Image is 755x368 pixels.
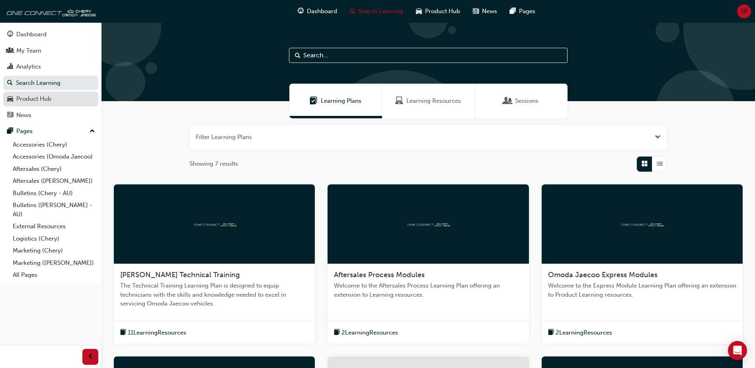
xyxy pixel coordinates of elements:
[7,96,13,103] span: car-icon
[10,245,98,257] a: Marketing (Chery)
[10,199,98,220] a: Bulletins ([PERSON_NAME] - AU)
[7,112,13,119] span: news-icon
[741,7,748,16] span: SB
[120,328,126,338] span: book-icon
[395,96,403,106] span: Learning Resources
[642,159,648,168] span: Grid
[10,269,98,281] a: All Pages
[16,46,41,55] div: My Team
[295,51,300,60] span: Search
[321,96,361,106] span: Learning Plans
[334,328,340,338] span: book-icon
[350,6,355,16] span: search-icon
[425,7,460,16] span: Product Hub
[548,328,612,338] button: book-icon2LearningResources
[7,31,13,38] span: guage-icon
[416,6,422,16] span: car-icon
[128,328,186,337] span: 11 Learning Resources
[3,92,98,106] a: Product Hub
[3,124,98,139] button: Pages
[10,151,98,163] a: Accessories (Omoda Jaecoo)
[114,184,315,344] a: oneconnect[PERSON_NAME] Technical TrainingThe Technical Training Learning Plan is designed to equ...
[193,220,236,227] img: oneconnect
[328,184,529,344] a: oneconnectAftersales Process ModulesWelcome to the Aftersales Process Learning Plan offering an e...
[728,341,747,360] div: Open Intercom Messenger
[10,163,98,175] a: Aftersales (Chery)
[289,84,382,118] a: Learning PlansLearning Plans
[466,3,503,20] a: news-iconNews
[341,328,398,337] span: 2 Learning Resources
[334,270,425,279] span: Aftersales Process Modules
[7,128,13,135] span: pages-icon
[334,328,398,338] button: book-icon2LearningResources
[410,3,466,20] a: car-iconProduct Hub
[548,328,554,338] span: book-icon
[519,7,535,16] span: Pages
[3,108,98,123] a: News
[16,127,33,136] div: Pages
[482,7,497,16] span: News
[189,159,238,168] span: Showing 7 results
[16,30,47,39] div: Dashboard
[556,328,612,337] span: 2 Learning Resources
[406,220,450,227] img: oneconnect
[16,62,41,71] div: Analytics
[515,96,538,106] span: Sessions
[504,96,512,106] span: Sessions
[10,139,98,151] a: Accessories (Chery)
[3,76,98,90] a: Search Learning
[120,281,308,308] span: The Technical Training Learning Plan is designed to equip technicians with the skills and knowled...
[88,352,94,362] span: prev-icon
[548,281,736,299] span: Welcome to the Express Module Learning Plan offering an extension to Product Learning resources.
[310,96,318,106] span: Learning Plans
[3,59,98,74] a: Analytics
[7,63,13,70] span: chart-icon
[289,48,568,63] input: Search...
[343,3,410,20] a: search-iconSearch Learning
[3,43,98,58] a: My Team
[620,220,664,227] img: oneconnect
[359,7,403,16] span: Search Learning
[473,6,479,16] span: news-icon
[655,133,661,142] button: Open the filter
[334,281,522,299] span: Welcome to the Aftersales Process Learning Plan offering an extension to Learning resources.
[503,3,542,20] a: pages-iconPages
[3,25,98,124] button: DashboardMy TeamAnalyticsSearch LearningProduct HubNews
[657,159,663,168] span: List
[737,4,751,18] button: SB
[510,6,516,16] span: pages-icon
[298,6,304,16] span: guage-icon
[10,187,98,200] a: Bulletins (Chery - AU)
[10,220,98,233] a: External Resources
[10,175,98,187] a: Aftersales ([PERSON_NAME])
[406,96,461,106] span: Learning Resources
[120,270,240,279] span: [PERSON_NAME] Technical Training
[120,328,186,338] button: book-icon11LearningResources
[16,111,31,120] div: News
[4,3,96,19] img: oneconnect
[291,3,343,20] a: guage-iconDashboard
[382,84,475,118] a: Learning ResourcesLearning Resources
[10,233,98,245] a: Logistics (Chery)
[3,27,98,42] a: Dashboard
[307,7,337,16] span: Dashboard
[548,270,657,279] span: Omoda Jaecoo Express Modules
[16,94,51,104] div: Product Hub
[90,126,95,137] span: up-icon
[475,84,568,118] a: SessionsSessions
[10,257,98,269] a: Marketing ([PERSON_NAME])
[7,47,13,55] span: people-icon
[542,184,743,344] a: oneconnectOmoda Jaecoo Express ModulesWelcome to the Express Module Learning Plan offering an ext...
[7,80,13,87] span: search-icon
